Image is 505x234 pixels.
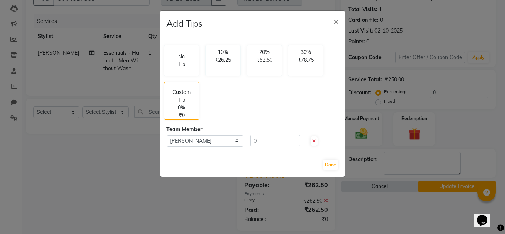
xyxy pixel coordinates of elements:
[251,56,277,64] p: ₹52.50
[293,48,319,56] p: 30%
[166,17,203,30] h4: Add Tips
[328,11,345,31] button: Close
[210,56,236,64] p: ₹26.25
[293,56,319,64] p: ₹78.75
[251,48,277,56] p: 20%
[176,53,187,68] p: No Tip
[474,204,498,227] iframe: chat widget
[210,48,236,56] p: 10%
[169,88,194,104] p: Custom Tip
[166,126,202,133] span: Team Member
[178,104,185,112] p: 0%
[323,160,338,170] button: Done
[333,16,339,27] span: ×
[179,112,185,119] p: ₹0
